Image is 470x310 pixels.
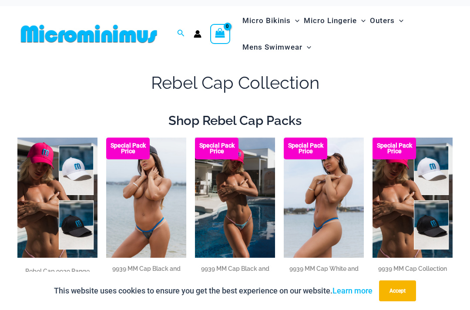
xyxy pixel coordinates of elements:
span: Menu Toggle [357,10,366,32]
img: Rebel Cap Hot PinkElectric Blue 9939 Cap 16 [195,138,275,258]
a: OutersMenu ToggleMenu Toggle [368,7,406,34]
a: 9939 MM Cap White and Pink Pack [284,264,364,285]
h2: Rebel Cap 9939 Range [17,267,97,276]
h2: 9939 MM Cap Black and Pink Pack [195,264,275,282]
b: Special Pack Price [373,143,416,154]
a: Rebel Cap BlackElectric Blue 9939 Cap 07 Rebel Cap WhiteElectric Blue 9939 Cap 07Rebel Cap WhiteE... [106,138,186,258]
a: Rebel Cap Rebel Cap BlackElectric Blue 9939 Cap 05Rebel Cap BlackElectric Blue 9939 Cap 05 [373,138,453,258]
img: Rebel Cap WhiteElectric Blue 9939 Cap 09 [284,138,364,258]
h2: 9939 MM Cap Black and White Pack [106,264,186,282]
img: Rebel Cap [17,138,97,258]
a: Micro LingerieMenu ToggleMenu Toggle [302,7,368,34]
img: Rebel Cap [373,138,453,258]
button: Accept [379,280,416,301]
a: Micro BikinisMenu ToggleMenu Toggle [240,7,302,34]
h2: Shop Rebel Cap Packs [17,112,453,129]
a: 9939 MM Cap Black and Pink Pack [195,264,275,285]
span: Outers [370,10,395,32]
a: Rebel CapRebel Cap BlackElectric Blue 9939 Cap 07Rebel Cap BlackElectric Blue 9939 Cap 07 [17,138,97,258]
img: MM SHOP LOGO FLAT [17,24,161,44]
h1: Rebel Cap Collection [17,71,453,95]
a: Mens SwimwearMenu ToggleMenu Toggle [240,34,313,61]
span: Micro Bikinis [242,10,291,32]
a: View Shopping Cart, empty [210,24,230,44]
a: 9939 MM Cap Collection Pack [373,264,453,285]
span: Menu Toggle [302,36,311,58]
a: Search icon link [177,28,185,39]
span: Micro Lingerie [304,10,357,32]
p: This website uses cookies to ensure you get the best experience on our website. [54,284,373,297]
a: Learn more [332,286,373,295]
a: Rebel Cap Hot PinkElectric Blue 9939 Cap 16 Rebel Cap BlackElectric Blue 9939 Cap 08Rebel Cap Bla... [195,138,275,258]
a: Account icon link [194,30,201,38]
b: Special Pack Price [284,143,327,154]
h2: 9939 MM Cap Collection Pack [373,264,453,282]
span: Menu Toggle [395,10,403,32]
span: Mens Swimwear [242,36,302,58]
a: Rebel Cap WhiteElectric Blue 9939 Cap 09 Rebel Cap Hot PinkElectric Blue 9939 Cap 15Rebel Cap Hot... [284,138,364,258]
img: Rebel Cap BlackElectric Blue 9939 Cap 07 [106,138,186,258]
h2: 9939 MM Cap White and Pink Pack [284,264,364,282]
b: Special Pack Price [195,143,238,154]
nav: Site Navigation [239,6,453,62]
a: 9939 MM Cap Black and White Pack [106,264,186,285]
a: Rebel Cap 9939 Range [17,267,97,279]
b: Special Pack Price [106,143,150,154]
span: Menu Toggle [291,10,299,32]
